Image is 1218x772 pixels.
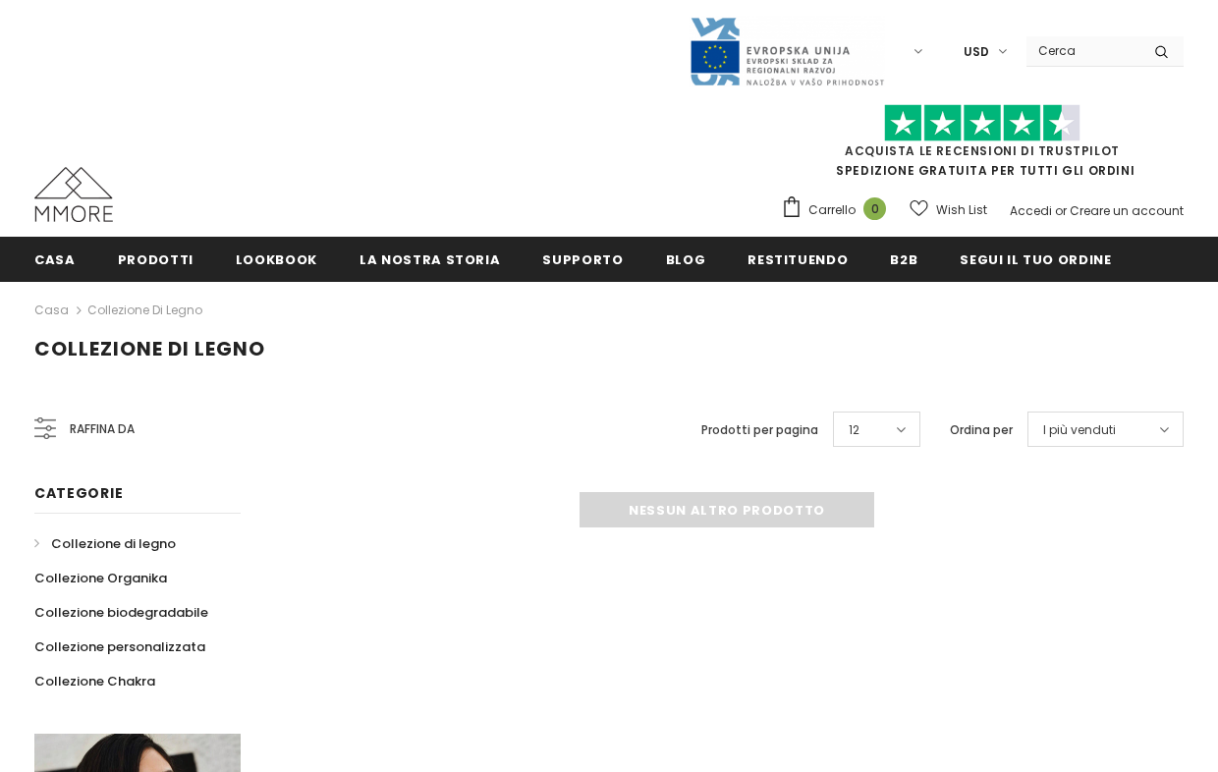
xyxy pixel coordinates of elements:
[747,250,848,269] span: Restituendo
[781,195,896,225] a: Carrello 0
[236,237,317,281] a: Lookbook
[34,299,69,322] a: Casa
[1010,202,1052,219] a: Accedi
[890,237,917,281] a: B2B
[936,200,987,220] span: Wish List
[1055,202,1067,219] span: or
[960,250,1111,269] span: Segui il tuo ordine
[34,630,205,664] a: Collezione personalizzata
[960,237,1111,281] a: Segui il tuo ordine
[34,526,176,561] a: Collezione di legno
[964,42,989,62] span: USD
[34,637,205,656] span: Collezione personalizzata
[890,250,917,269] span: B2B
[884,104,1080,142] img: Fidati di Pilot Stars
[950,420,1013,440] label: Ordina per
[34,672,155,690] span: Collezione Chakra
[863,197,886,220] span: 0
[87,302,202,318] a: Collezione di legno
[701,420,818,440] label: Prodotti per pagina
[34,237,76,281] a: Casa
[34,561,167,595] a: Collezione Organika
[34,250,76,269] span: Casa
[118,237,194,281] a: Prodotti
[1026,36,1139,65] input: Search Site
[34,569,167,587] span: Collezione Organika
[34,167,113,222] img: Casi MMORE
[542,237,623,281] a: supporto
[666,250,706,269] span: Blog
[70,418,135,440] span: Raffina da
[689,42,885,59] a: Javni Razpis
[849,420,859,440] span: 12
[34,603,208,622] span: Collezione biodegradabile
[845,142,1120,159] a: Acquista le recensioni di TrustPilot
[34,595,208,630] a: Collezione biodegradabile
[666,237,706,281] a: Blog
[236,250,317,269] span: Lookbook
[808,200,856,220] span: Carrello
[1043,420,1116,440] span: I più venduti
[747,237,848,281] a: Restituendo
[118,250,194,269] span: Prodotti
[1070,202,1184,219] a: Creare un account
[34,664,155,698] a: Collezione Chakra
[781,113,1184,179] span: SPEDIZIONE GRATUITA PER TUTTI GLI ORDINI
[34,335,265,362] span: Collezione di legno
[910,193,987,227] a: Wish List
[360,237,500,281] a: La nostra storia
[51,534,176,553] span: Collezione di legno
[34,483,123,503] span: Categorie
[360,250,500,269] span: La nostra storia
[542,250,623,269] span: supporto
[689,16,885,87] img: Javni Razpis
